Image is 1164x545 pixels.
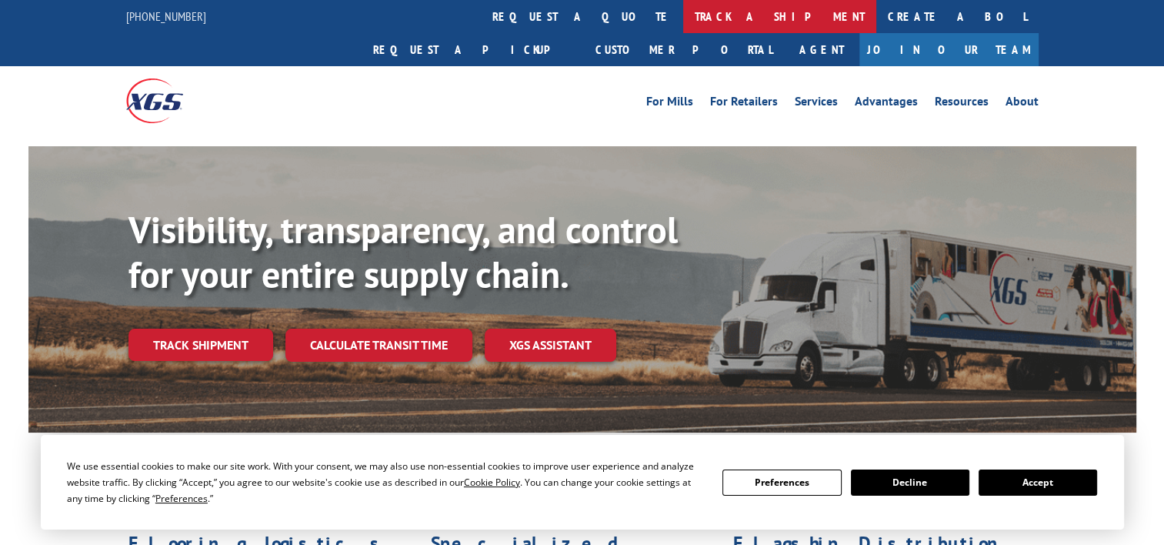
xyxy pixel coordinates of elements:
a: Request a pickup [362,33,584,66]
b: Visibility, transparency, and control for your entire supply chain. [128,206,678,298]
a: Resources [935,95,989,112]
a: Join Our Team [859,33,1039,66]
button: Preferences [722,470,841,496]
span: Preferences [155,492,208,505]
div: Cookie Consent Prompt [41,435,1124,530]
button: Accept [979,470,1097,496]
a: Services [795,95,838,112]
div: We use essential cookies to make our site work. With your consent, we may also use non-essential ... [67,458,704,507]
a: Track shipment [128,329,273,361]
a: About [1006,95,1039,112]
a: For Retailers [710,95,778,112]
button: Decline [851,470,969,496]
a: Agent [784,33,859,66]
span: Cookie Policy [464,476,520,489]
a: For Mills [646,95,693,112]
a: Advantages [855,95,918,112]
a: XGS ASSISTANT [485,329,616,362]
a: Calculate transit time [285,329,472,362]
a: Customer Portal [584,33,784,66]
a: [PHONE_NUMBER] [126,8,206,24]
